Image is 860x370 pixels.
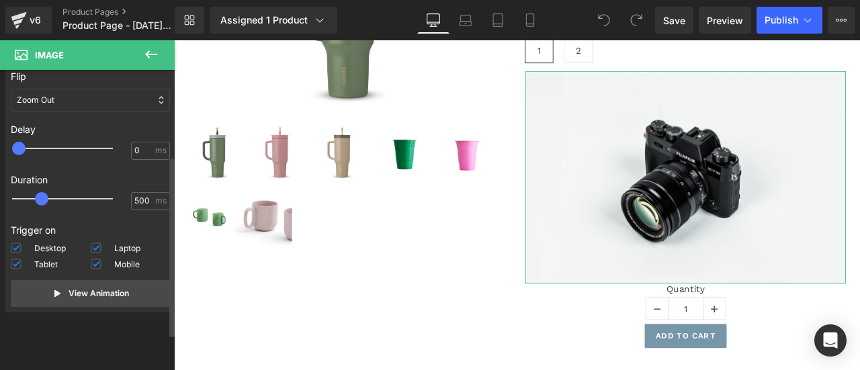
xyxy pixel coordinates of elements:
label: Mobile [91,259,140,275]
a: Preview [699,7,751,34]
a: Tumbler [166,102,237,173]
p: View Animation [69,287,129,299]
p: Delay [11,122,170,136]
img: Tumbler [18,102,85,169]
a: Laptop [449,7,482,34]
a: Tablet [482,7,514,34]
a: New Library [175,7,204,34]
button: Publish [757,7,822,34]
button: More [828,7,855,34]
span: Save [663,13,685,28]
span: Product Page - [DATE] 14:07:16 [62,20,171,31]
a: Desktop [417,7,449,34]
span: ms [155,195,167,207]
a: Tumbler [18,176,70,247]
img: Tumbler [18,176,66,243]
p: Trigger on [11,223,170,237]
a: Tumbler [92,102,163,173]
button: Add To Cart [558,336,654,365]
a: Product Pages [62,7,197,17]
span: Add To Cart [570,345,642,356]
span: Publish [765,15,798,26]
span: Preview [707,13,743,28]
div: v6 [27,11,44,29]
span: Image [35,50,64,60]
span: ms [155,144,167,156]
a: Tumbler [18,102,89,173]
button: View Animation [11,280,170,307]
label: Laptop [91,242,140,259]
a: Tumbler [240,102,311,173]
img: Tumbler [73,176,140,243]
label: Quantity [417,289,796,305]
a: Tumbler [314,102,385,173]
button: Redo [623,7,650,34]
label: Desktop [11,242,66,259]
img: Tumbler [92,102,159,169]
img: Tumbler [314,102,381,169]
button: Undo [591,7,617,34]
label: Tablet [11,259,58,275]
a: Mobile [514,7,546,34]
img: Tumbler [240,102,307,169]
div: Open Intercom Messenger [814,324,847,357]
p: Zoom Out [17,94,54,106]
div: Assigned 1 Product [220,13,327,27]
a: Tumbler [73,176,144,247]
p: Flip [11,69,170,83]
p: Duration [11,173,170,187]
img: Tumbler [166,102,233,169]
a: v6 [5,7,52,34]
